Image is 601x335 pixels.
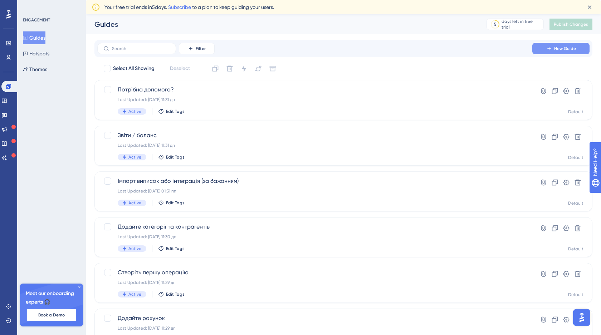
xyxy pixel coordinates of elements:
[158,291,185,297] button: Edit Tags
[23,31,45,44] button: Guides
[554,46,576,51] span: New Guide
[118,234,512,240] div: Last Updated: [DATE] 11:30 дп
[532,43,590,54] button: New Guide
[166,154,185,160] span: Edit Tags
[568,292,583,297] div: Default
[118,188,512,194] div: Last Updated: [DATE] 01:31 пп
[118,97,512,102] div: Last Updated: [DATE] 11:31 дп
[158,154,185,160] button: Edit Tags
[502,19,541,30] div: days left in free trial
[26,289,77,306] span: Meet our onboarding experts 🎧
[166,200,185,206] span: Edit Tags
[158,246,185,251] button: Edit Tags
[17,2,45,10] span: Need Help?
[128,291,141,297] span: Active
[163,62,196,75] button: Deselect
[166,109,185,114] span: Edit Tags
[118,268,512,277] span: Створіть першу операцію
[158,200,185,206] button: Edit Tags
[118,142,512,148] div: Last Updated: [DATE] 11:31 дп
[158,109,185,114] button: Edit Tags
[568,109,583,115] div: Default
[568,155,583,160] div: Default
[166,246,185,251] span: Edit Tags
[494,21,497,27] div: 5
[27,309,76,321] button: Book a Demo
[118,222,512,231] span: Додайте категорії та контрагентів
[118,314,512,322] span: Додайте рахунок
[23,63,47,76] button: Themes
[568,200,583,206] div: Default
[118,280,512,285] div: Last Updated: [DATE] 11:29 дп
[94,19,469,29] div: Guides
[118,85,512,94] span: Потрібна допомога?
[549,19,592,30] button: Publish Changes
[554,21,588,27] span: Publish Changes
[571,307,592,328] iframe: UserGuiding AI Assistant Launcher
[113,64,155,73] span: Select All Showing
[128,154,141,160] span: Active
[166,291,185,297] span: Edit Tags
[118,131,512,140] span: Звіти / баланс
[568,246,583,252] div: Default
[179,43,215,54] button: Filter
[118,325,512,331] div: Last Updated: [DATE] 11:29 дп
[23,47,49,60] button: Hotspots
[23,17,50,23] div: ENGAGEMENT
[168,4,191,10] a: Subscribe
[196,46,206,51] span: Filter
[38,312,65,318] span: Book a Demo
[118,177,512,185] span: Імпорт виписок або інтеграція (за бажанням)
[112,46,170,51] input: Search
[170,64,190,73] span: Deselect
[128,246,141,251] span: Active
[128,200,141,206] span: Active
[128,109,141,114] span: Active
[104,3,274,11] span: Your free trial ends in 5 days. to a plan to keep guiding your users.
